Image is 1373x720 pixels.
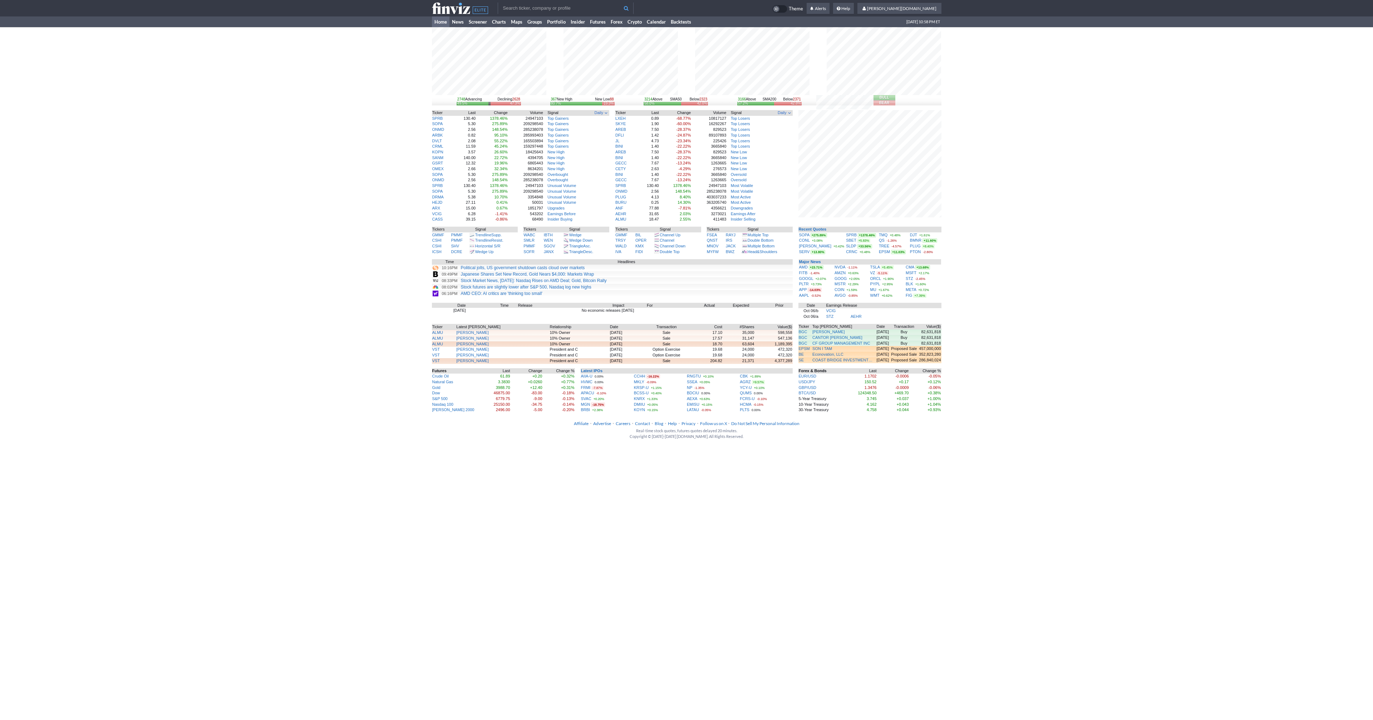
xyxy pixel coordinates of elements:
a: JACK [726,244,736,248]
a: CRML [432,144,443,148]
a: BE [799,352,804,356]
a: FIG [906,293,912,297]
a: DRMA [432,195,444,199]
a: [PERSON_NAME] [799,244,831,248]
a: AREB [615,150,626,154]
span: Daily [778,110,786,116]
a: [PERSON_NAME] [456,342,488,346]
a: Unusual Volume [547,200,576,204]
a: SANM [432,156,444,160]
a: DCRE [451,250,462,254]
a: TREE [879,244,889,248]
a: Affiliate [574,421,589,426]
a: MU [870,287,876,292]
a: Unusual Volume [547,195,576,199]
a: Dow [432,391,440,395]
a: OMEX [432,167,444,171]
a: BGC [799,335,807,340]
a: Natural Gas [432,380,453,384]
a: CF GROUP MANAGEMENT INC [812,341,870,346]
span: 2748 [457,97,465,101]
a: [PERSON_NAME] [456,330,488,335]
div: Advancing [457,97,482,102]
span: 3214 [644,97,652,101]
a: AMD [799,265,808,269]
a: CMA [906,265,914,269]
a: ALMU [432,336,443,340]
a: PLTR [799,282,809,286]
div: Below [783,97,801,102]
a: WEN [544,238,553,242]
button: Bull [873,95,895,100]
a: Gold [432,385,441,390]
a: BMNR [910,238,921,242]
a: Political jolts, US government shutdown casts cloud over markets [461,265,585,270]
a: FCRS-U [740,396,755,401]
button: Signals interval [594,110,609,116]
a: Help [668,421,677,426]
a: AEHR [615,212,626,216]
a: Channel [660,238,674,242]
a: Latest IPOs [581,369,603,373]
a: KRSP-U [634,385,649,390]
a: QS [879,238,885,242]
a: Channel Up [660,233,680,237]
a: Top Gainers [547,127,569,132]
span: Daily [595,110,603,116]
a: HCMA [740,402,751,406]
a: PLTS [740,408,749,412]
a: SOPA [799,233,809,237]
a: Charts [489,16,508,27]
a: FITB [799,271,808,275]
a: Top Gainers [547,144,569,148]
span: Trendline [475,233,491,237]
a: SERV [799,250,810,254]
a: Most Active [731,200,751,204]
a: QNST [707,238,718,242]
a: ORCL [870,276,881,281]
a: SPRB [846,233,857,237]
span: 2371 [793,97,801,101]
a: Careers [616,421,630,426]
a: QUMS [740,391,752,395]
a: SGOV [544,244,555,248]
a: ARX [432,206,441,210]
a: ARBK [432,133,443,137]
a: Portfolio [545,16,568,27]
a: BINI [615,172,623,177]
a: [PERSON_NAME] 2000 [432,408,474,412]
a: Multiple Top [748,233,769,237]
a: VST [432,359,440,363]
a: ONMD [432,178,444,182]
a: Nasdaq 100 [432,402,453,406]
a: Top Losers [731,133,750,137]
a: LXEH [615,116,626,120]
a: Oversold [731,172,747,177]
a: Insider Buying [547,217,572,221]
a: PMMF [523,244,535,248]
a: OPER [635,238,646,242]
a: CRNC [846,250,857,254]
a: Channel Down [660,244,685,248]
a: TMQ [879,233,887,237]
a: VCIG [826,309,836,313]
a: Contact [635,421,650,426]
a: WALD [615,244,626,248]
a: Multiple Bottom [748,244,775,248]
a: Upgrades [547,206,565,210]
a: BURU [615,200,626,204]
a: Calendar [644,16,668,27]
div: Declining [497,97,520,102]
a: Privacy [681,421,695,426]
a: SOPA [432,172,443,177]
a: GECC [615,178,627,182]
a: Top Gainers [547,122,569,126]
a: BLK [906,282,913,286]
a: JANX [544,250,554,254]
a: Crypto [625,16,644,27]
a: ALMU [615,217,626,221]
a: KOYN [634,408,645,412]
a: EPSM [799,346,810,351]
a: PLUG [910,244,921,248]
